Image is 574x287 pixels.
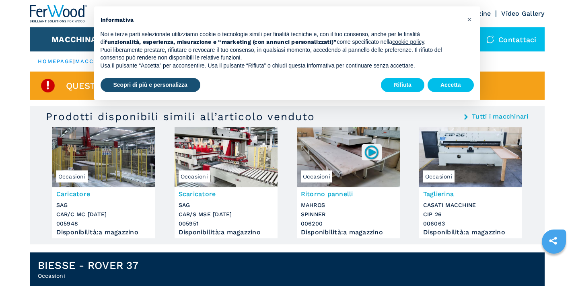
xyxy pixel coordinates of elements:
a: sharethis [543,231,563,251]
img: Contattaci [486,35,494,43]
div: Disponibilità : a magazzino [301,230,396,234]
strong: funzionalità, esperienza, misurazione e “marketing (con annunci personalizzati)” [105,39,337,45]
img: Ritorno pannelli MAHROS SPINNER [297,127,400,187]
p: Puoi liberamente prestare, rifiutare o revocare il tuo consenso, in qualsiasi momento, accedendo ... [101,46,461,62]
div: Disponibilità : a magazzino [423,230,518,234]
h2: Occasioni [38,272,138,280]
h2: Informativa [101,16,461,24]
div: Disponibilità : a magazzino [179,230,274,234]
h1: BIESSE - ROVER 37 [38,259,138,272]
button: Rifiuta [381,78,424,92]
span: Occasioni [301,170,332,182]
span: Occasioni [179,170,210,182]
iframe: Chat [540,251,568,281]
button: Macchinari [51,35,105,44]
button: Scopri di più e personalizza [101,78,200,92]
a: HOMEPAGE [38,58,74,64]
h3: Prodotti disponibili simili all’articolo venduto [46,110,315,123]
span: × [467,14,472,24]
a: macchinari [75,58,117,64]
span: Occasioni [56,170,88,182]
a: cookie policy [392,39,424,45]
img: Scaricatore SAG CAR/S MSE 1/25/12 [175,127,278,187]
img: Caricatore SAG CAR/C MC 2/12/44 [52,127,155,187]
h3: Caricatore [56,189,151,199]
img: Taglierina CASATI MACCHINE CIP 26 [419,127,522,187]
h3: Scaricatore [179,189,274,199]
button: Chiudi questa informativa [463,13,476,26]
h3: Ritorno pannelli [301,189,396,199]
span: Questo articolo è già venduto [66,81,222,90]
h3: MAHROS SPINNER 006200 [301,201,396,228]
a: Scaricatore SAG CAR/S MSE 1/25/12OccasioniScaricatoreSAGCAR/S MSE [DATE]005951Disponibilità:a mag... [175,127,278,238]
a: Tutti i macchinari [472,113,529,120]
div: Contattaci [478,27,545,51]
h3: Taglierina [423,189,518,199]
h3: SAG CAR/C MC [DATE] 005948 [56,201,151,228]
img: 006200 [364,144,379,160]
img: Ferwood [30,5,88,23]
a: Taglierina CASATI MACCHINE CIP 26OccasioniTaglierinaCASATI MACCHINECIP 26006063Disponibilità:a ma... [419,127,522,238]
button: Accetta [428,78,474,92]
a: Video Gallery [501,10,544,17]
h3: CASATI MACCHINE CIP 26 006063 [423,201,518,228]
a: Ritorno pannelli MAHROS SPINNEROccasioni006200Ritorno pannelliMAHROSSPINNER006200Disponibilità:a ... [297,127,400,238]
a: Caricatore SAG CAR/C MC 2/12/44OccasioniCaricatoreSAGCAR/C MC [DATE]005948Disponibilità:a magazzino [52,127,155,238]
p: Noi e terze parti selezionate utilizziamo cookie o tecnologie simili per finalità tecniche e, con... [101,31,461,46]
p: Usa il pulsante “Accetta” per acconsentire. Usa il pulsante “Rifiuta” o chiudi questa informativa... [101,62,461,70]
span: Occasioni [423,170,455,182]
span: | [73,58,75,64]
img: SoldProduct [40,78,56,94]
h3: SAG CAR/S MSE [DATE] 005951 [179,201,274,228]
div: Disponibilità : a magazzino [56,230,151,234]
